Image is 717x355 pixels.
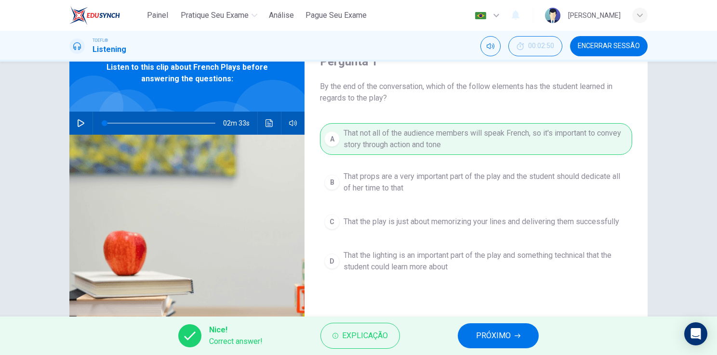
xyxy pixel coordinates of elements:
[480,36,501,56] div: Silenciar
[508,36,562,56] div: Esconder
[476,329,511,342] span: PRÓXIMO
[269,10,294,21] span: Análise
[342,329,388,342] span: Explicação
[177,7,261,24] button: Pratique seu exame
[93,44,126,55] h1: Listening
[570,36,648,56] button: Encerrar Sessão
[568,10,621,21] div: [PERSON_NAME]
[305,10,367,21] span: Pague Seu Exame
[528,42,554,50] span: 00:02:50
[320,81,632,104] span: By the end of the conversation, which of the follow elements has the student learned in regards t...
[69,6,120,25] img: EduSynch logo
[101,62,273,85] span: Listen to this clip about French Plays before answering the questions:
[93,37,108,44] span: TOEFL®
[508,36,562,56] button: 00:02:50
[262,112,277,135] button: Clique para ver a transcrição do áudio
[458,323,539,348] button: PRÓXIMO
[69,6,142,25] a: EduSynch logo
[181,10,249,21] span: Pratique seu exame
[209,324,263,336] span: Nice!
[265,7,298,24] button: Análise
[475,12,487,19] img: pt
[209,336,263,347] span: Correct answer!
[223,112,257,135] span: 02m 33s
[302,7,371,24] button: Pague Seu Exame
[147,10,168,21] span: Painel
[545,8,560,23] img: Profile picture
[684,322,707,345] div: Open Intercom Messenger
[578,42,640,50] span: Encerrar Sessão
[320,54,632,69] h4: Pergunta 1
[320,323,400,349] button: Explicação
[142,7,173,24] button: Painel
